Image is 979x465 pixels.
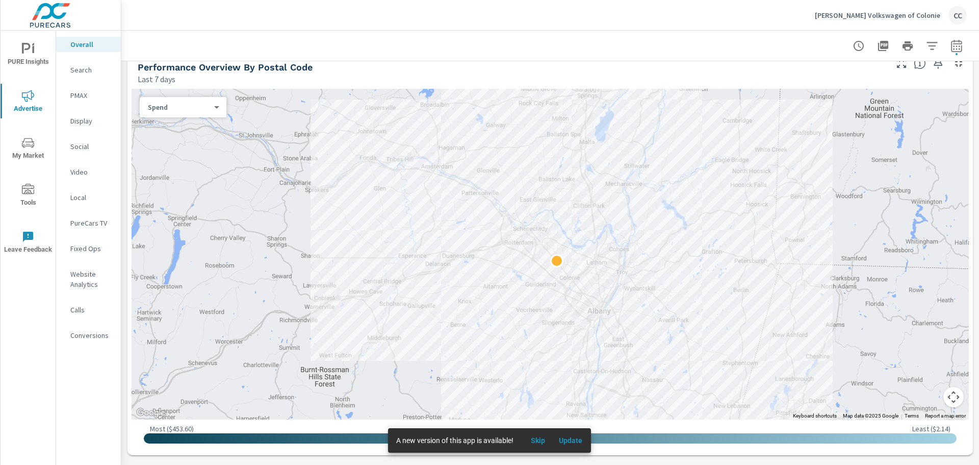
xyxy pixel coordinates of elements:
span: My Market [4,137,53,162]
h5: Performance Overview By Postal Code [138,62,313,72]
span: Skip [526,436,550,445]
a: Report a map error [925,413,966,419]
p: Conversions [70,330,113,340]
p: PMAX [70,90,113,101]
span: PURE Insights [4,43,53,68]
div: Social [56,139,121,154]
p: Website Analytics [70,269,113,289]
span: A new version of this app is available! [396,436,513,445]
button: Print Report [897,36,918,56]
div: Overall [56,37,121,52]
button: Apply Filters [922,36,942,56]
span: Advertise [4,90,53,115]
button: "Export Report to PDF" [873,36,893,56]
div: PMAX [56,88,121,103]
button: Minimize Widget [950,55,967,71]
img: Google [134,406,168,420]
div: Video [56,164,121,180]
span: Map data ©2025 Google [843,413,898,419]
div: Fixed Ops [56,241,121,256]
p: Most ( $453.60 ) [150,424,194,433]
p: Local [70,192,113,203]
p: [PERSON_NAME] Volkswagen of Colonie [815,11,940,20]
button: Map camera controls [943,387,964,407]
div: Website Analytics [56,266,121,292]
p: Last 7 days [138,73,175,85]
div: nav menu [1,31,56,265]
p: Spend [148,103,210,112]
p: Display [70,116,113,126]
span: Update [558,436,583,445]
p: Video [70,167,113,177]
p: Fixed Ops [70,243,113,254]
div: Conversions [56,328,121,343]
div: PureCars TV [56,215,121,231]
div: Calls [56,302,121,317]
span: Tools [4,184,53,209]
a: Open this area in Google Maps (opens a new window) [134,406,168,420]
button: Select Date Range [946,36,967,56]
div: Spend [140,103,218,112]
div: Display [56,113,121,129]
button: Keyboard shortcuts [793,412,837,420]
button: Update [554,432,587,449]
span: Save this to your personalized report [930,55,946,71]
div: Search [56,62,121,78]
p: Calls [70,305,113,315]
p: PureCars TV [70,218,113,228]
button: Skip [522,432,554,449]
div: CC [948,6,967,25]
div: Local [56,190,121,205]
span: Leave Feedback [4,231,53,256]
p: Search [70,65,113,75]
p: Social [70,141,113,152]
p: Overall [70,39,113,50]
p: Least ( $2.14 ) [912,424,950,433]
a: Terms (opens in new tab) [905,413,919,419]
